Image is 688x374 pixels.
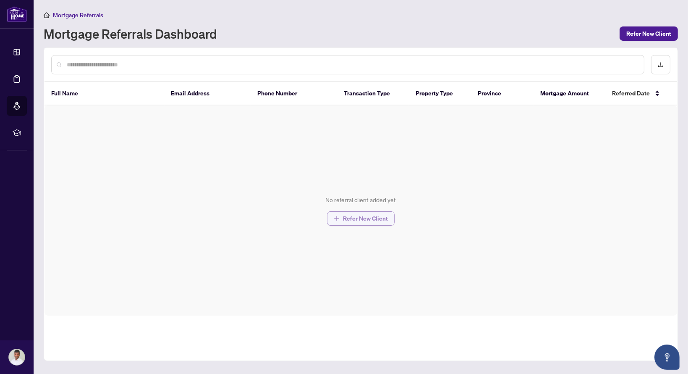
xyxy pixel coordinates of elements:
span: Refer New Client [343,212,388,225]
span: Mortgage Referrals [53,11,103,19]
button: download [651,55,670,74]
span: home [44,12,50,18]
th: Phone Number [251,82,337,105]
th: Province [471,82,533,105]
button: Open asap [654,345,680,370]
th: Full Name [44,82,165,105]
button: Refer New Client [327,211,395,226]
span: Refer New Client [626,27,671,40]
th: Referred Date [605,82,677,105]
th: Mortgage Amount [534,82,605,105]
span: plus [334,216,340,221]
th: Email Address [165,82,251,105]
img: logo [7,6,27,22]
th: Property Type [409,82,471,105]
h1: Mortgage Referrals Dashboard [44,27,217,40]
img: Profile Icon [9,349,25,365]
div: No referral client added yet [326,195,396,205]
span: Referred Date [612,89,650,98]
span: download [658,62,664,68]
th: Transaction Type [337,82,409,105]
button: Refer New Client [620,26,678,41]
